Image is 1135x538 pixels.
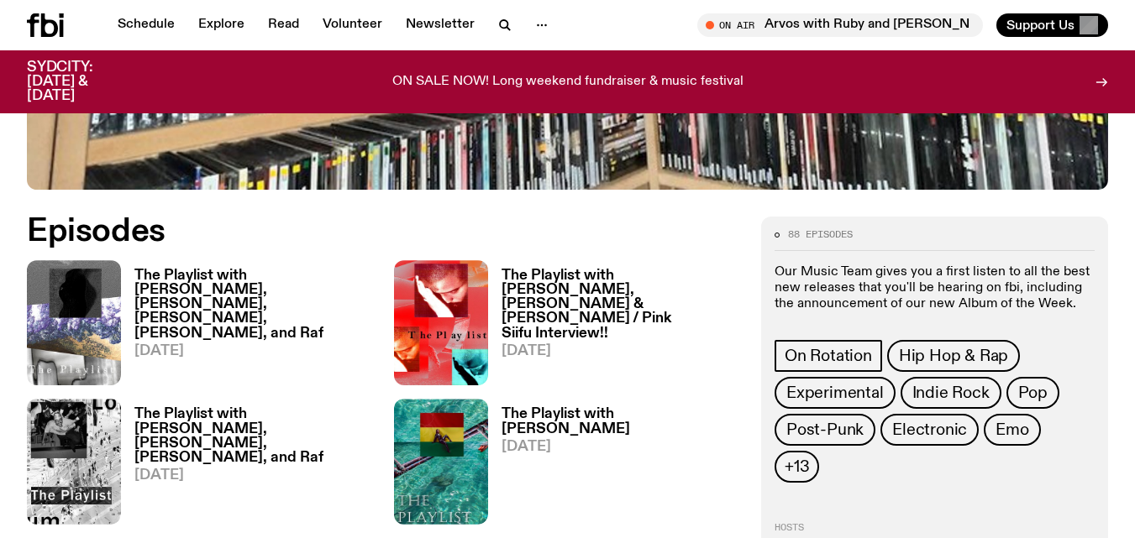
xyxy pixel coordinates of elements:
[880,414,979,446] a: Electronic
[996,420,1028,439] span: Emo
[502,269,741,340] h3: The Playlist with [PERSON_NAME], [PERSON_NAME] & [PERSON_NAME] / Pink Siifu Interview!!
[1006,18,1075,33] span: Support Us
[134,407,374,464] h3: The Playlist with [PERSON_NAME], [PERSON_NAME], [PERSON_NAME], and Raf
[134,344,374,358] span: [DATE]
[786,420,864,439] span: Post-Punk
[1006,377,1059,409] a: Pop
[984,414,1040,446] a: Emo
[188,13,255,37] a: Explore
[887,340,1020,372] a: Hip Hop & Rap
[892,420,967,439] span: Electronic
[899,347,1008,365] span: Hip Hop & Rap
[396,13,485,37] a: Newsletter
[912,384,990,402] span: Indie Rock
[697,13,983,37] button: On AirArvos with Ruby and [PERSON_NAME]
[1018,384,1048,402] span: Pop
[788,230,853,239] span: 88 episodes
[502,344,741,358] span: [DATE]
[394,399,488,524] img: The poster for this episode of The Playlist. It features the album artwork for Amaarae's BLACK ST...
[488,269,741,385] a: The Playlist with [PERSON_NAME], [PERSON_NAME] & [PERSON_NAME] / Pink Siifu Interview!![DATE]
[775,377,896,409] a: Experimental
[901,377,1001,409] a: Indie Rock
[394,260,488,385] img: The cover image for this episode of The Playlist, featuring the title of the show as well as the ...
[27,217,741,247] h2: Episodes
[392,75,744,90] p: ON SALE NOW! Long weekend fundraiser & music festival
[775,340,882,372] a: On Rotation
[775,451,819,483] button: +13
[502,407,741,436] h3: The Playlist with [PERSON_NAME]
[775,264,1095,313] p: Our Music Team gives you a first listen to all the best new releases that you'll be hearing on fb...
[786,384,884,402] span: Experimental
[134,269,374,340] h3: The Playlist with [PERSON_NAME], [PERSON_NAME], [PERSON_NAME], [PERSON_NAME], and Raf
[258,13,309,37] a: Read
[775,414,875,446] a: Post-Punk
[121,407,374,524] a: The Playlist with [PERSON_NAME], [PERSON_NAME], [PERSON_NAME], and Raf[DATE]
[785,457,809,476] span: +13
[121,269,374,385] a: The Playlist with [PERSON_NAME], [PERSON_NAME], [PERSON_NAME], [PERSON_NAME], and Raf[DATE]
[502,440,741,454] span: [DATE]
[313,13,392,37] a: Volunteer
[488,407,741,524] a: The Playlist with [PERSON_NAME][DATE]
[996,13,1108,37] button: Support Us
[108,13,185,37] a: Schedule
[134,468,374,483] span: [DATE]
[785,347,872,365] span: On Rotation
[27,60,134,103] h3: SYDCITY: [DATE] & [DATE]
